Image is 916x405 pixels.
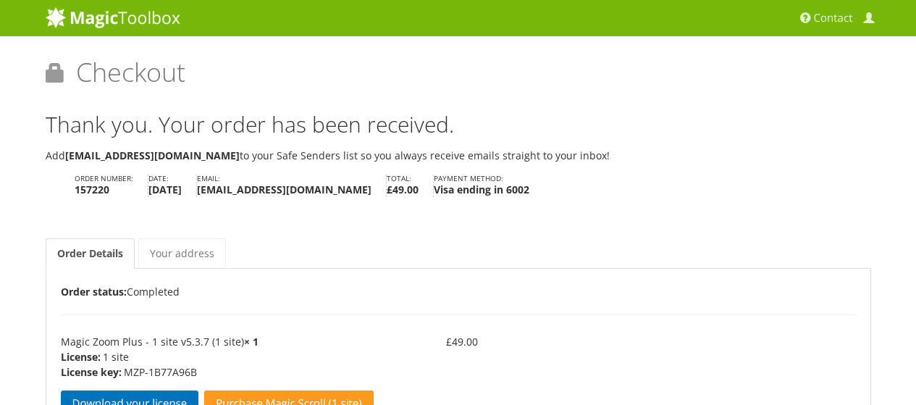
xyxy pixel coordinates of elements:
[61,285,127,298] b: Order status:
[387,183,419,196] bdi: 49.00
[138,238,226,269] a: Your address
[75,182,133,197] strong: 157220
[148,175,197,197] li: Date:
[61,283,856,300] p: Completed
[61,349,374,364] p: 1 site
[65,149,240,162] b: [EMAIL_ADDRESS][DOMAIN_NAME]
[46,7,180,28] img: MagicToolbox.com - Image tools for your website
[61,364,374,380] p: MZP-1B77A96B
[75,175,148,197] li: Order number:
[446,335,452,348] span: £
[244,335,259,348] strong: × 1
[148,182,182,197] strong: [DATE]
[61,364,122,380] strong: License key:
[814,11,853,25] span: Contact
[46,147,871,164] p: Add to your Safe Senders list so you always receive emails straight to your inbox!
[197,175,387,197] li: Email:
[61,349,101,364] strong: License:
[387,183,392,196] span: £
[197,182,371,197] strong: [EMAIL_ADDRESS][DOMAIN_NAME]
[387,175,434,197] li: Total:
[434,182,529,197] strong: Visa ending in 6002
[46,58,871,98] h1: Checkout
[46,238,135,269] a: Order Details
[446,335,478,348] bdi: 49.00
[46,116,871,133] p: Thank you. Your order has been received.
[434,175,544,197] li: Payment method:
